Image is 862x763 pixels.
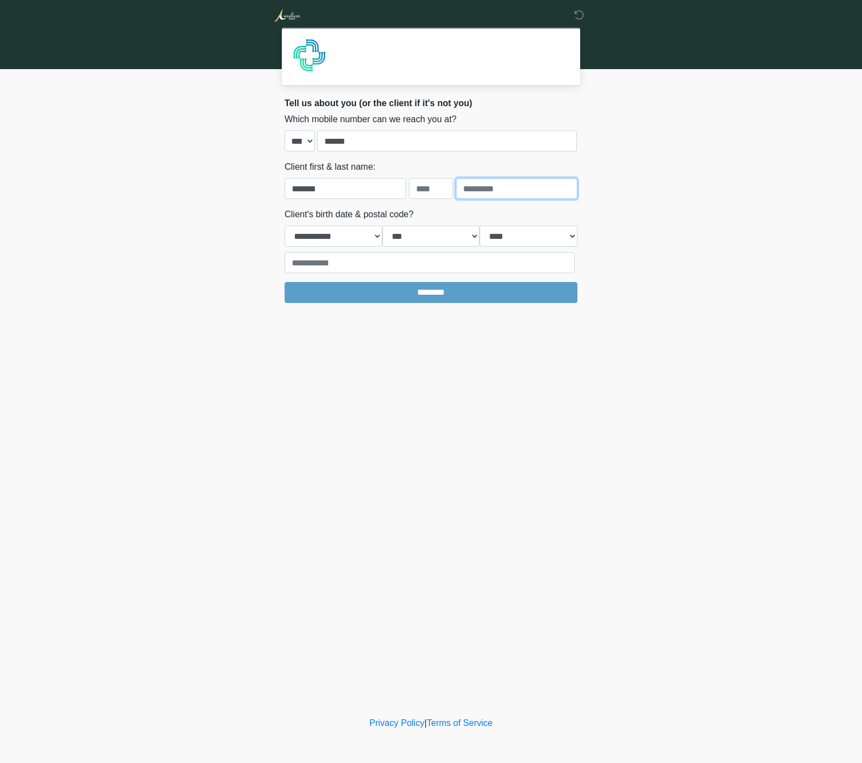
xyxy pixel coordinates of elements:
[285,113,456,126] label: Which mobile number can we reach you at?
[274,8,301,22] img: Aurelion Med Spa Logo
[293,39,326,72] img: Agent Avatar
[285,160,376,174] label: Client first & last name:
[285,98,577,108] h2: Tell us about you (or the client if it's not you)
[427,718,492,728] a: Terms of Service
[370,718,425,728] a: Privacy Policy
[424,718,427,728] a: |
[285,208,413,221] label: Client's birth date & postal code?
